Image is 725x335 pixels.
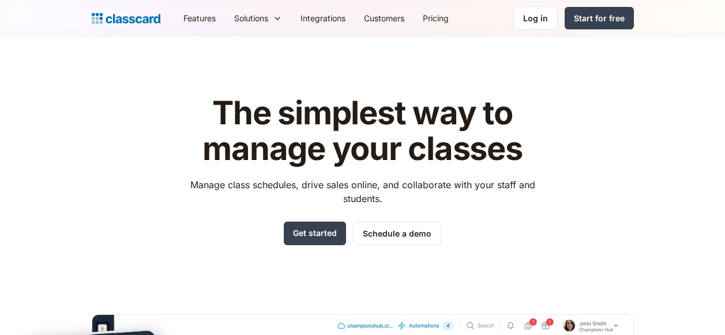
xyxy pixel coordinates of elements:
[284,222,346,245] a: Get started
[291,5,355,31] a: Integrations
[565,7,634,29] a: Start for free
[234,12,268,24] div: Solutions
[414,5,458,31] a: Pricing
[353,222,441,245] a: Schedule a demo
[92,10,160,26] a: home
[523,12,548,24] div: Log in
[513,6,558,30] a: Log in
[355,5,414,31] a: Customers
[574,12,625,24] div: Start for free
[179,178,546,205] p: Manage class schedules, drive sales online, and collaborate with your staff and students.
[179,96,546,166] h1: The simplest way to manage your classes
[174,5,225,31] a: Features
[225,5,291,31] div: Solutions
